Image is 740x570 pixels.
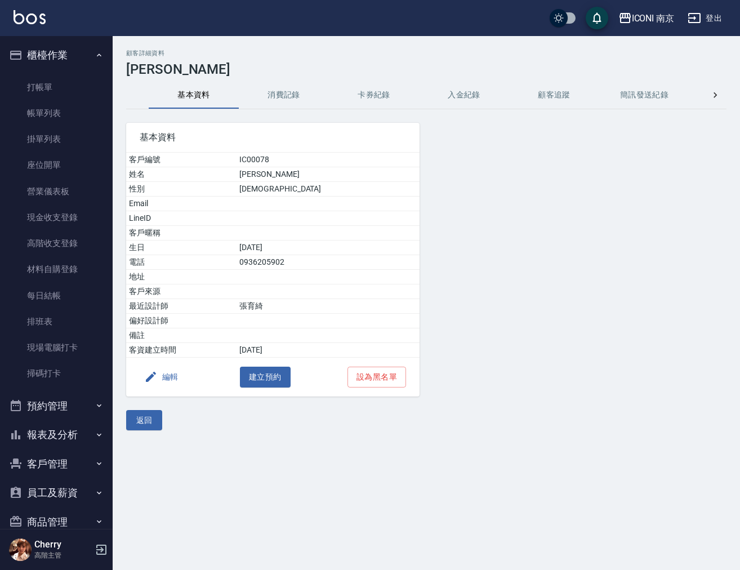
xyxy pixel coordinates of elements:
button: 客戶管理 [5,449,108,479]
td: 備註 [126,328,237,343]
button: 消費記錄 [239,82,329,109]
td: [DATE] [237,343,420,358]
td: 地址 [126,270,237,284]
a: 高階收支登錄 [5,230,108,256]
button: 入金紀錄 [419,82,509,109]
td: IC00078 [237,153,420,167]
td: 客戶暱稱 [126,226,237,241]
a: 打帳單 [5,74,108,100]
a: 帳單列表 [5,100,108,126]
td: LineID [126,211,237,226]
a: 排班表 [5,309,108,335]
td: 姓名 [126,167,237,182]
td: [PERSON_NAME] [237,167,420,182]
h3: [PERSON_NAME] [126,61,726,77]
button: 顧客追蹤 [509,82,599,109]
button: 卡券紀錄 [329,82,419,109]
img: Person [9,538,32,561]
a: 每日結帳 [5,283,108,309]
button: 報表及分析 [5,420,108,449]
td: Email [126,197,237,211]
h2: 顧客詳細資料 [126,50,726,57]
button: 設為黑名單 [347,367,406,388]
button: 登出 [683,8,726,29]
a: 材料自購登錄 [5,256,108,282]
a: 現金收支登錄 [5,204,108,230]
td: 性別 [126,182,237,197]
a: 掛單列表 [5,126,108,152]
button: 基本資料 [149,82,239,109]
span: 基本資料 [140,132,406,143]
img: Logo [14,10,46,24]
td: 客戶編號 [126,153,237,167]
td: 電話 [126,255,237,270]
td: 客資建立時間 [126,343,237,358]
button: 櫃檯作業 [5,41,108,70]
td: [DATE] [237,241,420,255]
button: 返回 [126,410,162,431]
p: 高階主管 [34,550,92,560]
a: 掃碼打卡 [5,360,108,386]
a: 營業儀表板 [5,179,108,204]
td: 最近設計師 [126,299,237,314]
a: 現場電腦打卡 [5,335,108,360]
button: 簡訊發送紀錄 [599,82,689,109]
td: [DEMOGRAPHIC_DATA] [237,182,420,197]
button: 預約管理 [5,391,108,421]
td: 偏好設計師 [126,314,237,328]
td: 0936205902 [237,255,420,270]
button: save [586,7,608,29]
td: 張育綺 [237,299,420,314]
div: ICONI 南京 [632,11,675,25]
h5: Cherry [34,539,92,550]
td: 客戶來源 [126,284,237,299]
button: ICONI 南京 [614,7,679,30]
button: 商品管理 [5,507,108,537]
button: 建立預約 [240,367,291,388]
td: 生日 [126,241,237,255]
button: 編輯 [140,367,183,388]
a: 座位開單 [5,152,108,178]
button: 員工及薪資 [5,478,108,507]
